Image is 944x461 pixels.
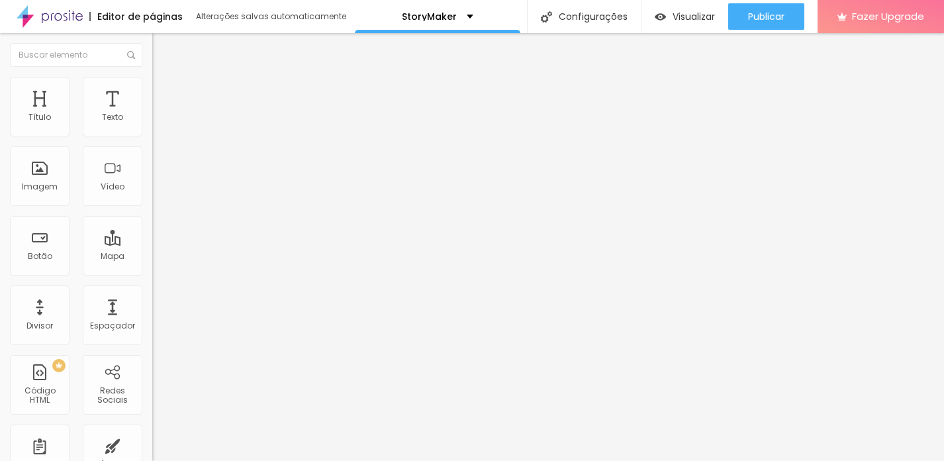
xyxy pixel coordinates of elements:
button: Publicar [728,3,804,30]
div: Alterações salvas automaticamente [196,13,348,21]
img: view-1.svg [655,11,666,23]
span: Fazer Upgrade [852,11,924,22]
img: Icone [127,51,135,59]
div: Imagem [22,182,58,191]
div: Botão [28,252,52,261]
input: Buscar elemento [10,43,142,67]
div: Mapa [101,252,124,261]
div: Espaçador [90,321,135,331]
img: Icone [541,11,552,23]
div: Texto [102,113,123,122]
span: Publicar [748,11,784,22]
div: Redes Sociais [86,386,138,405]
div: Vídeo [101,182,124,191]
iframe: Editor [152,33,944,461]
div: Título [28,113,51,122]
button: Visualizar [641,3,728,30]
div: Código HTML [13,386,66,405]
div: Editor de páginas [89,12,183,21]
div: Divisor [26,321,53,331]
p: StoryMaker [402,12,457,21]
span: Visualizar [673,11,715,22]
